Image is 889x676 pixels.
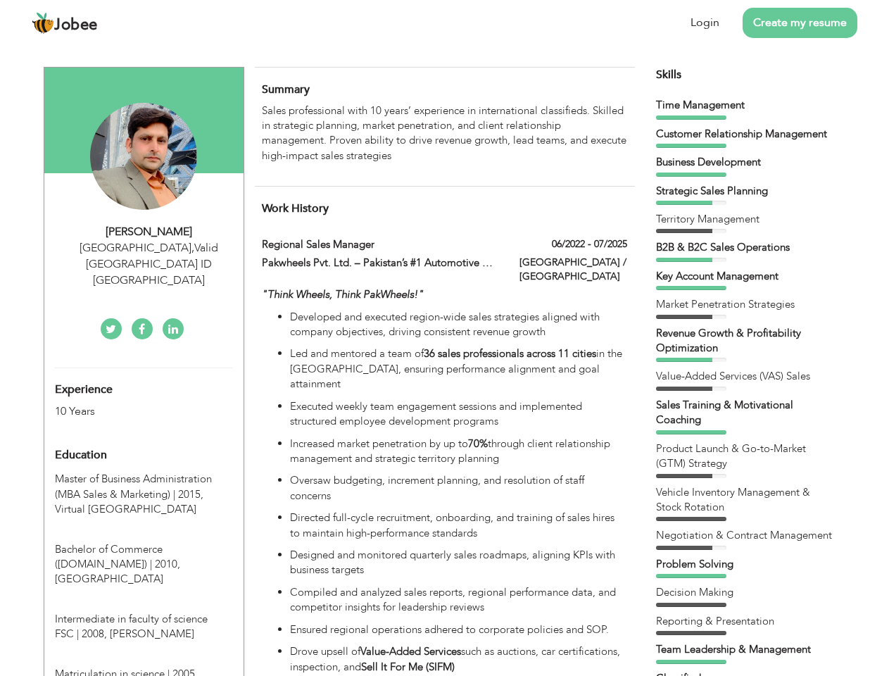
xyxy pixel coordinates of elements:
div: Market Penetration Strategies [656,297,832,312]
p: Oversaw budgeting, increment planning, and resolution of staff concerns [290,473,626,503]
span: Bachelor of Commerce (B.COM), University of Punjab, 2010 [55,542,180,571]
p: Directed full-cycle recruitment, onboarding, and training of sales hires to maintain high-perform... [290,511,626,541]
label: Pakwheels Pvt. Ltd. – Pakistan’s #1 Automotive Platform | [262,256,498,270]
div: Vehicle Inventory Management & Stock Rotation [656,485,832,515]
p: Increased market penetration by up to through client relationship management and strategic territ... [290,437,626,467]
label: [GEOGRAPHIC_DATA] / [GEOGRAPHIC_DATA] [519,256,627,284]
p: Led and mentored a team of in the [GEOGRAPHIC_DATA], ensuring performance alignment and goal atta... [290,346,626,392]
strong: Sell It For Me (SIFM) [361,660,455,674]
p: Ensured regional operations adhered to corporate policies and SOP. [290,622,626,637]
span: Intermediate in faculty of science FSC, BISE Gujrawala, 2008 [55,612,208,641]
p: Designed and monitored quarterly sales roadmaps, aligning KPIs with business targets [290,548,626,578]
div: Decision Making [656,585,832,600]
span: Summary [262,82,310,97]
div: Intermediate in faculty of science FSC, 2008 [44,591,244,642]
img: Irfan Shehzad [90,103,197,210]
p: Drove upsell of such as auctions, car certifications, inspection, and [290,644,626,675]
span: Skills [656,67,681,82]
div: Reporting & Presentation [656,614,832,629]
div: Value-Added Services (VAS) Sales [656,369,832,384]
p: Compiled and analyzed sales reports, regional performance data, and competitor insights for leade... [290,585,626,615]
div: Time Management [656,98,832,113]
span: [PERSON_NAME] [110,627,194,641]
div: Problem Solving [656,557,832,572]
div: Negotiation & Contract Management [656,528,832,543]
span: Virtual [GEOGRAPHIC_DATA] [55,502,196,516]
div: Business Development [656,155,832,170]
p: Executed weekly team engagement sessions and implemented structured employee development programs [290,399,626,430]
em: "Think Wheels, Think PakWheels!" [262,287,424,301]
div: Bachelor of Commerce (B.COM), 2010 [44,521,244,587]
span: Work History [262,201,329,216]
strong: 70% [468,437,488,451]
div: Territory Management [656,212,832,227]
div: [GEOGRAPHIC_DATA] Valid [GEOGRAPHIC_DATA] ID [GEOGRAPHIC_DATA] [55,240,244,289]
div: Key Account Management [656,269,832,284]
div: Sales Training & Motivational Coaching [656,398,832,428]
span: [GEOGRAPHIC_DATA] [55,572,163,586]
div: Revenue Growth & Profitability Optimization [656,326,832,356]
span: Education [55,449,107,462]
div: Team Leadership & Management [656,642,832,657]
div: Strategic Sales Planning [656,184,832,199]
label: 06/2022 - 07/2025 [552,237,627,251]
span: Experience [55,384,113,396]
div: Master of Business Administration (MBA Sales & Marketing), 2015 [44,472,244,517]
strong: Value-Added Services [360,644,461,658]
div: Product Launch & Go-to-Market (GTM) Strategy [656,442,832,472]
div: B2B & B2C Sales Operations [656,240,832,255]
a: Create my resume [743,8,857,38]
span: Jobee [54,18,98,33]
p: Sales professional with 10 years’ experience in international classifieds. Skilled in strategic p... [262,104,626,164]
a: Login [691,15,719,31]
div: [PERSON_NAME] [55,224,244,240]
div: Customer Relationship Management [656,127,832,142]
a: Jobee [32,12,98,35]
strong: 36 sales professionals across 11 cities [424,346,596,361]
label: Regional Sales Manager [262,237,498,252]
p: Developed and executed region-wide sales strategies aligned with company objectives, driving cons... [290,310,626,340]
img: jobee.io [32,12,54,35]
span: Master of Business Administration (MBA Sales & Marketing), Virtual University of Pakistan, 2015 [55,472,212,501]
span: , [191,240,194,256]
div: 10 Years [55,403,200,420]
